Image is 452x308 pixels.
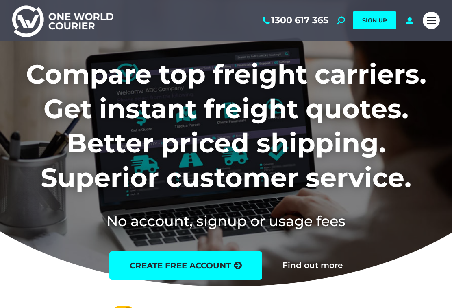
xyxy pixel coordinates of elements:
h2: No account, signup or usage fees [12,211,440,231]
span: SIGN UP [362,17,387,24]
a: 1300 617 365 [261,15,328,26]
a: Mobile menu icon [423,12,440,29]
h1: Compare top freight carriers. Get instant freight quotes. Better priced shipping. Superior custom... [12,57,440,195]
img: One World Courier [12,4,113,37]
a: SIGN UP [353,11,396,29]
a: create free account [109,251,262,280]
a: Find out more [282,261,343,270]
